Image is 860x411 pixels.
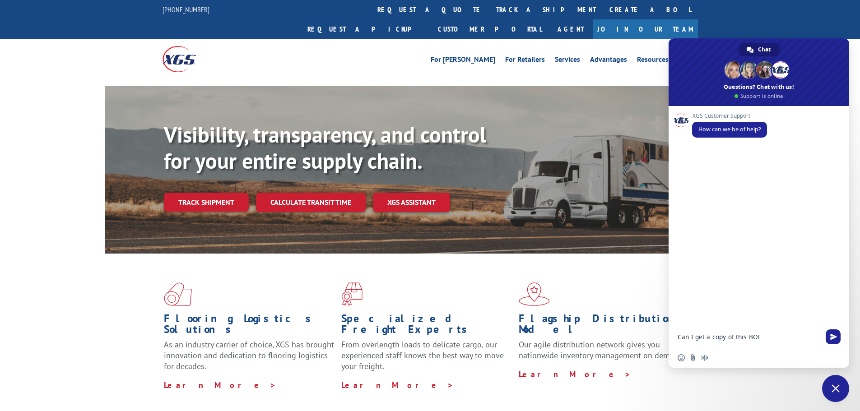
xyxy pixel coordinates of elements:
[549,19,593,39] a: Agent
[555,56,580,66] a: Services
[341,380,454,390] a: Learn More >
[637,56,669,66] a: Resources
[701,354,708,361] span: Audio message
[256,193,366,212] a: Calculate transit time
[593,19,698,39] a: Join Our Team
[678,354,685,361] span: Insert an emoji
[341,339,512,379] p: From overlength loads to delicate cargo, our experienced staff knows the best way to move your fr...
[164,339,334,371] span: As an industry carrier of choice, XGS has brought innovation and dedication to flooring logistics...
[689,354,697,361] span: Send a file
[758,43,771,56] span: Chat
[431,56,495,66] a: For [PERSON_NAME]
[678,333,820,341] textarea: Compose your message...
[739,43,780,56] div: Chat
[822,375,849,402] div: Close chat
[163,5,209,14] a: [PHONE_NUMBER]
[301,19,431,39] a: Request a pickup
[590,56,627,66] a: Advantages
[698,125,761,133] span: How can we be of help?
[373,193,450,212] a: XGS ASSISTANT
[341,313,512,339] h1: Specialized Freight Experts
[826,329,841,344] span: Send
[341,282,363,306] img: xgs-icon-focused-on-flooring-red
[431,19,549,39] a: Customer Portal
[519,282,550,306] img: xgs-icon-flagship-distribution-model-red
[164,120,486,175] b: Visibility, transparency, and control for your entire supply chain.
[519,313,689,339] h1: Flagship Distribution Model
[164,380,276,390] a: Learn More >
[164,193,249,212] a: Track shipment
[164,282,192,306] img: xgs-icon-total-supply-chain-intelligence-red
[692,113,767,119] span: XGS Customer Support
[519,369,631,379] a: Learn More >
[519,339,685,360] span: Our agile distribution network gives you nationwide inventory management on demand.
[164,313,335,339] h1: Flooring Logistics Solutions
[505,56,545,66] a: For Retailers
